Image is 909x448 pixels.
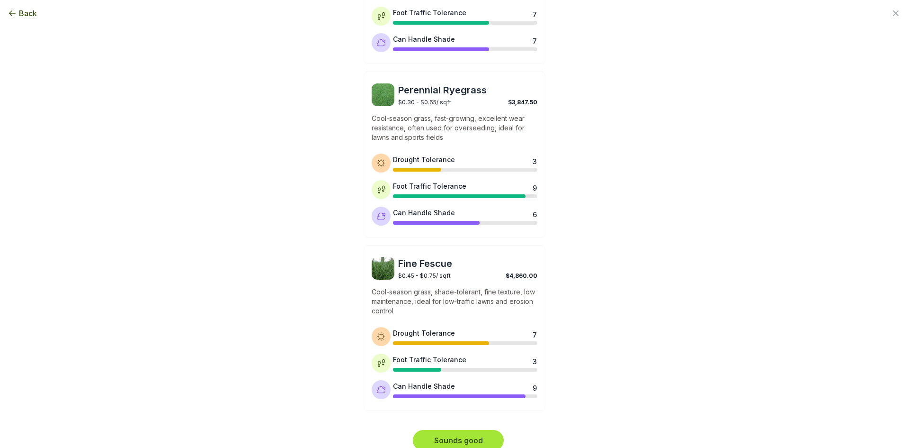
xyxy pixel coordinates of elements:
[393,355,466,365] div: Foot Traffic Tolerance
[393,34,455,44] div: Can Handle Shade
[393,328,455,338] div: Drought Tolerance
[376,185,386,194] img: Foot traffic tolerance icon
[533,156,536,164] div: 3
[398,83,537,97] span: Perennial Ryegrass
[398,99,451,106] span: $0.30 - $0.65 / sqft
[19,8,37,19] span: Back
[506,272,537,279] span: $4,860.00
[376,385,386,394] img: Shade tolerance icon
[372,287,537,316] p: Cool-season grass, shade-tolerant, fine texture, low maintenance, ideal for low-traffic lawns and...
[372,83,394,106] img: Perennial Ryegrass sod image
[393,208,455,218] div: Can Handle Shade
[533,36,536,44] div: 7
[393,381,455,391] div: Can Handle Shade
[533,357,536,364] div: 3
[372,114,537,142] p: Cool-season grass, fast-growing, excellent wear resistance, often used for overseeding, ideal for...
[533,383,536,391] div: 9
[376,358,386,368] img: Foot traffic tolerance icon
[8,8,37,19] button: Back
[376,158,386,168] img: Drought tolerance icon
[508,99,537,106] span: $3,847.50
[398,272,451,279] span: $0.45 - $0.75 / sqft
[376,211,386,221] img: Shade tolerance icon
[533,183,536,191] div: 9
[393,181,466,191] div: Foot Traffic Tolerance
[533,330,536,338] div: 7
[393,155,455,165] div: Drought Tolerance
[376,38,386,47] img: Shade tolerance icon
[376,332,386,341] img: Drought tolerance icon
[398,257,537,270] span: Fine Fescue
[372,257,394,280] img: Fine Fescue sod image
[533,210,536,217] div: 6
